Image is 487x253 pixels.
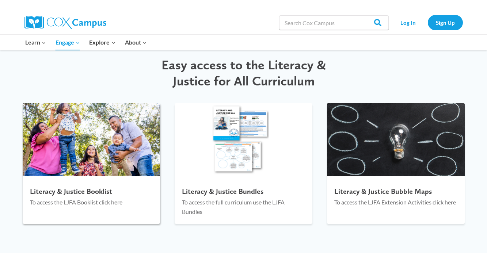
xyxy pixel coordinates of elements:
[392,15,463,30] nav: Secondary Navigation
[23,103,160,176] img: spanish-talk-read-play-family.jpg
[334,198,457,207] p: To access the LJFA Extension Activities click here
[23,103,160,224] a: Literacy & Justice Booklist To access the LJFA Booklist click here
[392,15,424,30] a: Log In
[323,101,468,178] img: MicrosoftTeams-image-16-1-1024x623.png
[182,198,305,216] p: To access the full curriculum use the LJFA Bundles
[171,101,316,178] img: LJFA_Bundle-1-1.png
[327,103,465,224] a: Literacy & Justice Bubble Maps To access the LJFA Extension Activities click here
[120,35,152,50] button: Child menu of About
[30,198,153,207] p: To access the LJFA Booklist click here
[30,187,153,196] h4: Literacy & Justice Booklist
[279,15,389,30] input: Search Cox Campus
[51,35,85,50] button: Child menu of Engage
[85,35,121,50] button: Child menu of Explore
[161,57,326,88] span: Easy access to the Literacy & Justice for All Curriculum
[175,103,312,224] a: Literacy & Justice Bundles To access the full curriculum use the LJFA Bundles
[21,35,51,50] button: Child menu of Learn
[182,187,305,196] h4: Literacy & Justice Bundles
[21,35,152,50] nav: Primary Navigation
[428,15,463,30] a: Sign Up
[24,16,106,29] img: Cox Campus
[334,187,457,196] h4: Literacy & Justice Bubble Maps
